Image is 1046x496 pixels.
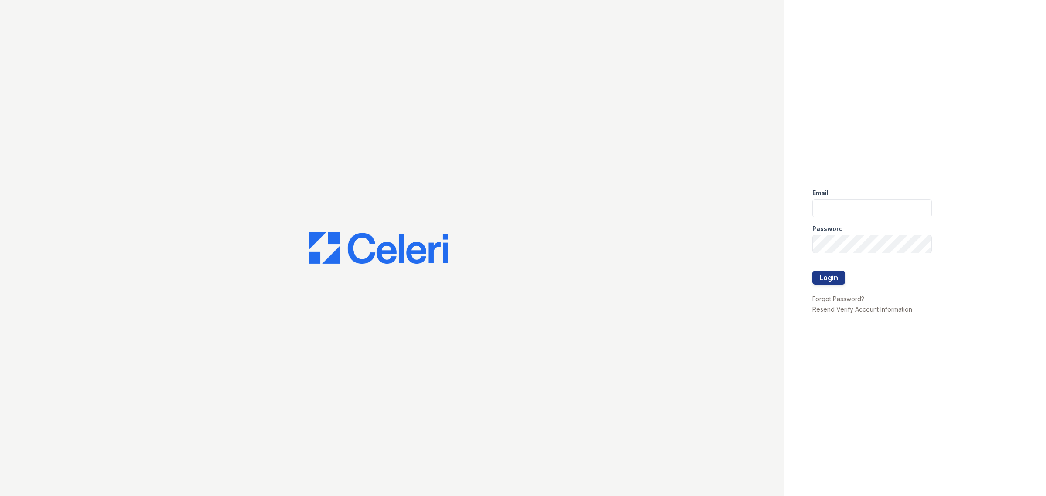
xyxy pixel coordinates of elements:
[309,232,448,264] img: CE_Logo_Blue-a8612792a0a2168367f1c8372b55b34899dd931a85d93a1a3d3e32e68fde9ad4.png
[812,306,912,313] a: Resend Verify Account Information
[812,271,845,285] button: Login
[812,295,864,302] a: Forgot Password?
[812,189,829,197] label: Email
[812,224,843,233] label: Password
